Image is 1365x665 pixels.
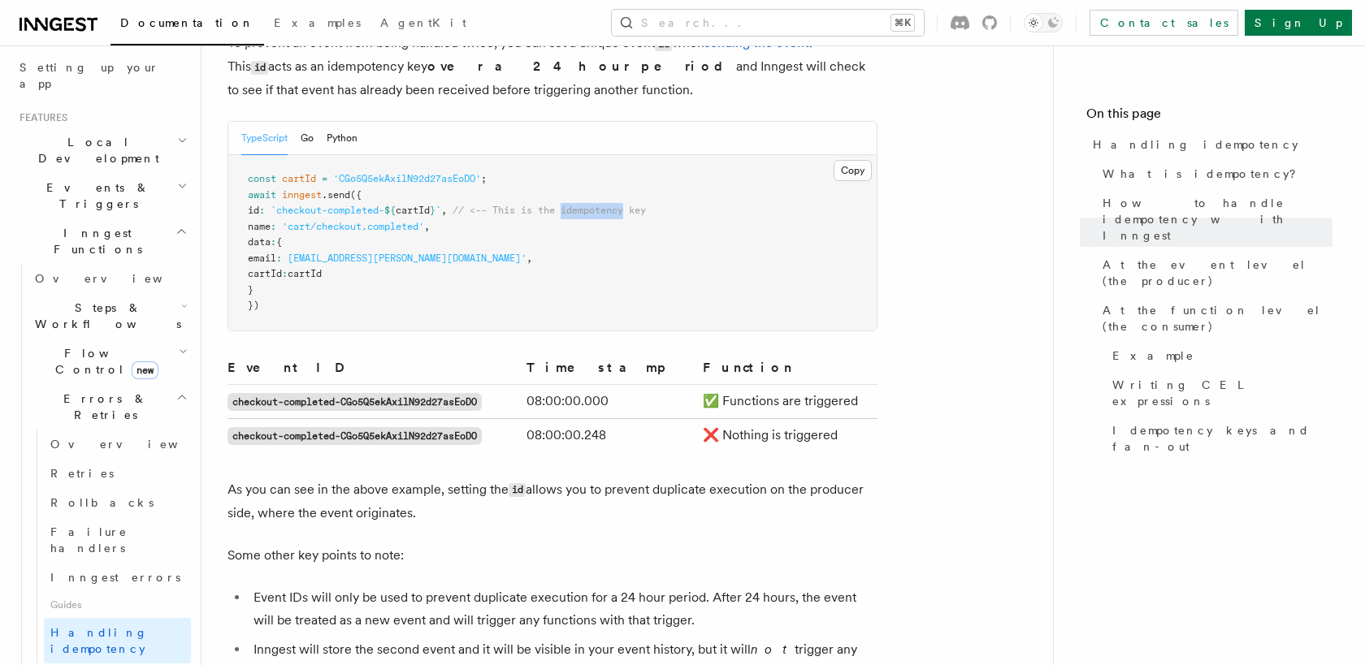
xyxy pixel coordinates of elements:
span: 'CGo5Q5ekAxilN92d27asEoDO' [333,173,481,184]
span: cartId [282,173,316,184]
code: id [509,483,526,497]
span: const [248,173,276,184]
span: id [248,205,259,216]
span: : [276,253,282,264]
th: Function [696,357,877,385]
a: What is idempotency? [1096,159,1332,188]
button: Local Development [13,127,191,173]
th: Event ID [227,357,520,385]
span: } [248,284,253,296]
a: Writing CEL expressions [1106,370,1332,416]
span: cartId [248,268,282,279]
span: Examples [274,16,361,29]
span: Local Development [13,134,177,166]
a: Examples [264,5,370,44]
a: Handling idempotency [1086,130,1332,159]
span: Setting up your app [19,61,159,90]
span: cartId [288,268,322,279]
p: Some other key points to note: [227,544,877,567]
span: `checkout-completed- [271,205,384,216]
span: Flow Control [28,345,179,378]
span: What is idempotency? [1103,166,1307,182]
span: name [248,221,271,232]
a: Rollbacks [44,488,191,517]
span: Writing CEL expressions [1112,377,1332,409]
button: TypeScript [241,122,288,155]
td: ✅ Functions are triggered [696,384,877,418]
a: Overview [44,430,191,459]
span: Handling idempotency [50,626,148,655]
span: // <-- This is the idempotency key [453,205,646,216]
strong: over a 24 hour period [427,58,736,74]
a: Setting up your app [13,53,191,98]
span: Features [13,111,67,124]
span: : [271,221,276,232]
span: Idempotency keys and fan-out [1112,422,1332,455]
a: Inngest errors [44,563,191,592]
button: Search...⌘K [612,10,924,36]
button: Steps & Workflows [28,293,191,339]
span: Events & Triggers [13,179,177,212]
span: data [248,236,271,248]
span: At the function level (the consumer) [1103,302,1332,335]
p: As you can see in the above example, setting the allows you to prevent duplicate execution on the... [227,478,877,525]
span: Documentation [120,16,254,29]
span: : [271,236,276,248]
td: 08:00:00.248 [520,418,696,452]
span: Errors & Retries [28,391,176,423]
th: Timestamp [520,357,696,385]
a: Failure handlers [44,517,191,563]
code: id [655,37,672,51]
a: Handling idempotency [44,618,191,663]
a: Sign Up [1245,10,1352,36]
span: How to handle idempotency with Inngest [1103,195,1332,244]
span: : [282,268,288,279]
span: } [430,205,435,216]
span: cartId [396,205,430,216]
span: ` [435,205,441,216]
code: id [251,61,268,75]
span: At the event level (the producer) [1103,257,1332,289]
span: , [424,221,430,232]
a: AgentKit [370,5,476,44]
span: : [259,205,265,216]
span: Inngest Functions [13,225,175,257]
span: email [248,253,276,264]
button: Go [301,122,314,155]
a: Documentation [110,5,264,45]
span: { [276,236,282,248]
button: Events & Triggers [13,173,191,218]
button: Python [327,122,357,155]
div: Errors & Retries [28,430,191,663]
button: Flow Controlnew [28,339,191,384]
span: ${ [384,205,396,216]
span: , [526,253,532,264]
button: Copy [834,160,872,181]
span: = [322,173,327,184]
span: Overview [50,438,218,451]
a: How to handle idempotency with Inngest [1096,188,1332,250]
span: Rollbacks [50,496,154,509]
span: Example [1112,348,1194,364]
span: [EMAIL_ADDRESS][PERSON_NAME][DOMAIN_NAME]' [288,253,526,264]
span: AgentKit [380,16,466,29]
span: Failure handlers [50,525,128,555]
p: To prevent an event from being handled twice, you can set a unique event when . This acts as an i... [227,32,877,101]
span: inngest [282,189,322,201]
span: 'cart/checkout.completed' [282,221,424,232]
a: Contact sales [1090,10,1238,36]
button: Errors & Retries [28,384,191,430]
em: not [751,641,795,657]
span: ({ [350,189,362,201]
a: At the function level (the consumer) [1096,296,1332,341]
td: ❌ Nothing is triggered [696,418,877,452]
a: Overview [28,264,191,293]
code: checkout-completed-CGo5Q5ekAxilN92d27asEoDO [227,427,482,445]
span: Guides [44,592,191,618]
a: Retries [44,459,191,488]
button: Inngest Functions [13,218,191,264]
span: .send [322,189,350,201]
span: new [132,361,158,379]
span: Retries [50,467,114,480]
span: Handling idempotency [1093,136,1298,153]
